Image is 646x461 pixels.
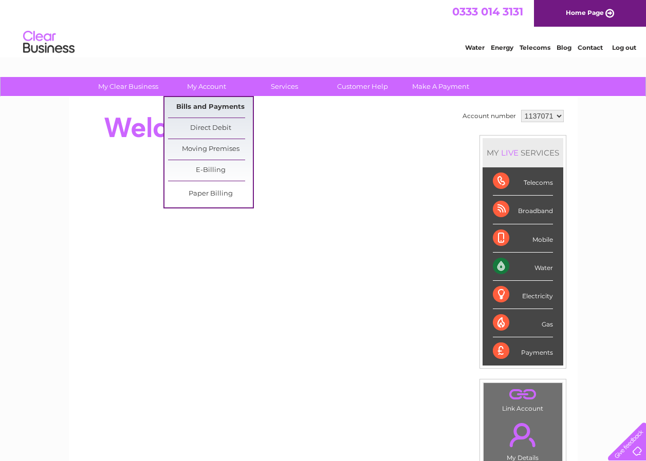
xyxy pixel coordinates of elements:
div: Broadband [493,196,553,224]
div: Electricity [493,281,553,309]
a: My Account [164,77,249,96]
a: Bills and Payments [168,97,253,118]
a: 0333 014 3131 [452,5,523,18]
a: . [486,386,560,404]
a: Paper Billing [168,184,253,204]
td: Link Account [483,382,563,415]
div: Clear Business is a trading name of Verastar Limited (registered in [GEOGRAPHIC_DATA] No. 3667643... [81,6,566,50]
a: Moving Premises [168,139,253,160]
div: MY SERVICES [483,138,563,167]
a: Make A Payment [398,77,483,96]
div: Mobile [493,224,553,253]
a: My Clear Business [86,77,171,96]
img: logo.png [23,27,75,58]
div: Gas [493,309,553,337]
a: Blog [557,44,571,51]
a: Log out [612,44,636,51]
a: E-Billing [168,160,253,181]
a: Contact [578,44,603,51]
div: Payments [493,337,553,365]
a: Water [465,44,485,51]
a: Telecoms [520,44,550,51]
div: LIVE [499,148,521,158]
div: Water [493,253,553,281]
a: Customer Help [320,77,405,96]
a: . [486,417,560,453]
a: Energy [491,44,513,51]
a: Direct Debit [168,118,253,139]
a: Services [242,77,327,96]
div: Telecoms [493,167,553,196]
td: Account number [460,107,519,125]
